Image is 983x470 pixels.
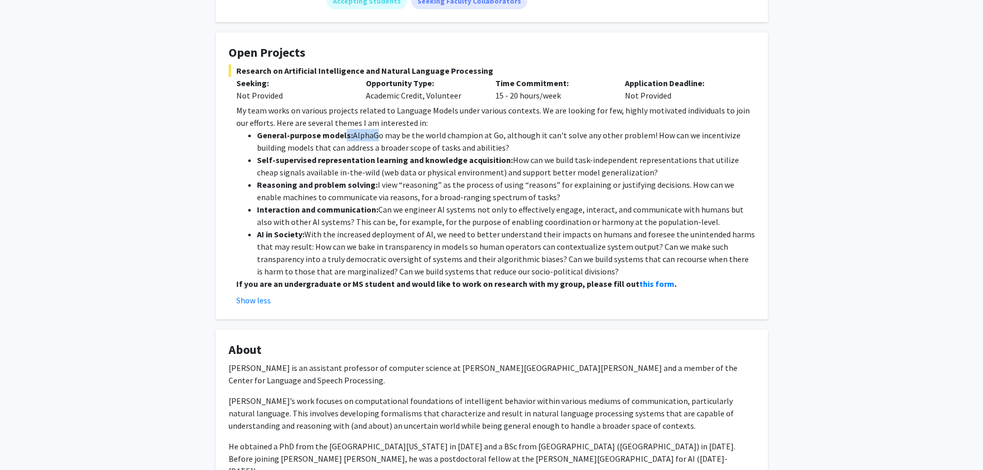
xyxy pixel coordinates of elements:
[257,229,304,239] strong: AI in Society:
[257,154,755,179] li: How can we build task-independent representations that utilize cheap signals available in-the-wil...
[8,424,44,462] iframe: Chat
[229,64,755,77] span: Research on Artificial Intelligence and Natural Language Processing
[639,279,674,289] a: this form
[236,89,350,102] div: Not Provided
[257,130,353,140] strong: General-purpose models:
[625,77,739,89] p: Application Deadline:
[257,204,378,215] strong: Interaction and communication:
[488,77,617,102] div: 15 - 20 hours/week
[366,77,480,89] p: Opportunity Type:
[229,362,755,386] p: [PERSON_NAME] is an assistant professor of computer science at [PERSON_NAME][GEOGRAPHIC_DATA][PER...
[229,395,755,432] p: [PERSON_NAME]’s work focuses on computational foundations of intelligent behavior within various ...
[236,294,271,306] button: Show less
[257,155,513,165] strong: Self-supervised representation learning and knowledge acquisition:
[257,203,755,228] li: Can we engineer AI systems not only to effectively engage, interact, and communicate with humans ...
[236,279,639,289] strong: If you are an undergraduate or MS student and would like to work on research with my group, pleas...
[236,77,350,89] p: Seeking:
[257,228,755,278] li: With the increased deployment of AI, we need to better understand their impacts on humans and for...
[358,77,488,102] div: Academic Credit, Volunteer
[229,343,755,358] h4: About
[674,279,676,289] strong: .
[257,180,378,190] strong: Reasoning and problem solving:
[229,45,755,60] h4: Open Projects
[236,104,755,129] p: My team works on various projects related to Language Models under various contexts. We are looki...
[495,77,609,89] p: Time Commitment:
[257,129,755,154] li: AlphaGo may be the world champion at Go, although it can't solve any other problem! How can we in...
[257,179,755,203] li: I view “reasoning” as the process of using “reasons” for explaining or justifying decisions. How ...
[617,77,747,102] div: Not Provided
